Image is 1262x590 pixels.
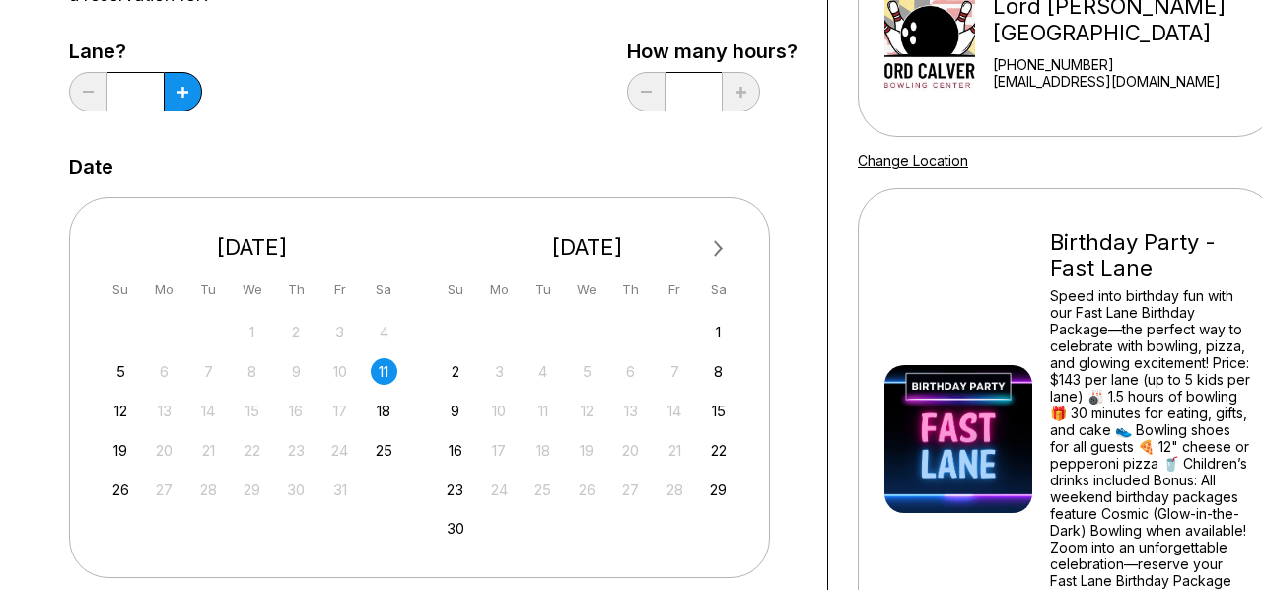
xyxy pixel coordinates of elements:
div: Not available Thursday, October 30th, 2025 [283,477,310,503]
div: Not available Tuesday, October 21st, 2025 [195,437,222,464]
div: Not available Friday, October 10th, 2025 [326,358,353,385]
div: We [239,276,265,303]
div: month 2025-10 [105,317,400,503]
div: Not available Monday, November 10th, 2025 [486,398,513,424]
div: Su [442,276,468,303]
div: Su [107,276,134,303]
div: Not available Thursday, October 16th, 2025 [283,398,310,424]
div: Tu [529,276,556,303]
div: Mo [486,276,513,303]
div: Choose Sunday, October 5th, 2025 [107,358,134,385]
div: Not available Tuesday, October 14th, 2025 [195,398,222,424]
div: Fr [326,276,353,303]
div: Not available Thursday, October 9th, 2025 [283,358,310,385]
div: Choose Saturday, November 29th, 2025 [705,477,732,503]
div: Not available Monday, October 20th, 2025 [151,437,177,464]
div: Fr [662,276,688,303]
label: Lane? [69,40,202,62]
div: Not available Friday, October 31st, 2025 [326,477,353,503]
div: Not available Tuesday, November 11th, 2025 [529,398,556,424]
div: Not available Tuesday, October 7th, 2025 [195,358,222,385]
div: Choose Sunday, October 26th, 2025 [107,477,134,503]
div: Not available Friday, November 28th, 2025 [662,477,688,503]
div: Choose Saturday, October 18th, 2025 [371,398,397,424]
div: month 2025-11 [440,317,736,543]
div: Choose Sunday, November 2nd, 2025 [442,358,468,385]
div: Not available Friday, November 21st, 2025 [662,437,688,464]
div: Not available Monday, November 24th, 2025 [486,477,513,503]
a: Change Location [858,152,968,169]
div: Not available Thursday, October 23rd, 2025 [283,437,310,464]
div: Not available Tuesday, October 28th, 2025 [195,477,222,503]
div: Not available Wednesday, November 5th, 2025 [574,358,600,385]
div: Not available Friday, October 17th, 2025 [326,398,353,424]
div: Mo [151,276,177,303]
img: Birthday Party - Fast Lane [884,365,1032,513]
div: Choose Saturday, October 25th, 2025 [371,437,397,464]
div: Not available Wednesday, October 8th, 2025 [239,358,265,385]
div: Not available Friday, November 7th, 2025 [662,358,688,385]
div: Not available Monday, October 27th, 2025 [151,477,177,503]
div: Choose Sunday, November 9th, 2025 [442,398,468,424]
div: Not available Wednesday, November 12th, 2025 [574,398,600,424]
label: How many hours? [627,40,798,62]
div: Not available Wednesday, November 19th, 2025 [574,437,600,464]
div: Th [617,276,644,303]
div: [DATE] [100,234,405,260]
div: Not available Thursday, November 6th, 2025 [617,358,644,385]
div: Not available Wednesday, October 22nd, 2025 [239,437,265,464]
div: Not available Thursday, November 27th, 2025 [617,477,644,503]
div: We [574,276,600,303]
div: Choose Sunday, November 30th, 2025 [442,515,468,542]
div: Choose Saturday, November 15th, 2025 [705,398,732,424]
div: Not available Thursday, November 20th, 2025 [617,437,644,464]
div: Sa [705,276,732,303]
div: Choose Saturday, November 8th, 2025 [705,358,732,385]
div: Not available Wednesday, October 15th, 2025 [239,398,265,424]
div: Choose Sunday, October 19th, 2025 [107,437,134,464]
div: Not available Friday, October 3rd, 2025 [326,319,353,345]
div: Not available Friday, October 24th, 2025 [326,437,353,464]
div: Not available Monday, October 6th, 2025 [151,358,177,385]
div: Not available Monday, November 3rd, 2025 [486,358,513,385]
div: Choose Sunday, November 23rd, 2025 [442,477,468,503]
div: Not available Saturday, October 4th, 2025 [371,319,397,345]
div: Choose Sunday, October 12th, 2025 [107,398,134,424]
div: Not available Wednesday, October 1st, 2025 [239,319,265,345]
div: Not available Tuesday, November 4th, 2025 [529,358,556,385]
div: Not available Thursday, November 13th, 2025 [617,398,644,424]
div: [DATE] [435,234,740,260]
label: Date [69,156,113,178]
div: Tu [195,276,222,303]
div: Sa [371,276,397,303]
div: Th [283,276,310,303]
div: Birthday Party - Fast Lane [1050,229,1250,282]
div: Not available Tuesday, November 18th, 2025 [529,437,556,464]
div: Not available Thursday, October 2nd, 2025 [283,319,310,345]
div: Not available Monday, October 13th, 2025 [151,398,177,424]
div: Not available Tuesday, November 25th, 2025 [529,477,556,503]
div: Choose Saturday, November 1st, 2025 [705,319,732,345]
div: Choose Sunday, November 16th, 2025 [442,437,468,464]
div: Not available Friday, November 14th, 2025 [662,398,688,424]
button: Next Month [703,233,735,264]
div: Choose Saturday, October 11th, 2025 [371,358,397,385]
div: Choose Saturday, November 22nd, 2025 [705,437,732,464]
div: Not available Wednesday, November 26th, 2025 [574,477,600,503]
div: Not available Monday, November 17th, 2025 [486,437,513,464]
div: Not available Wednesday, October 29th, 2025 [239,477,265,503]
